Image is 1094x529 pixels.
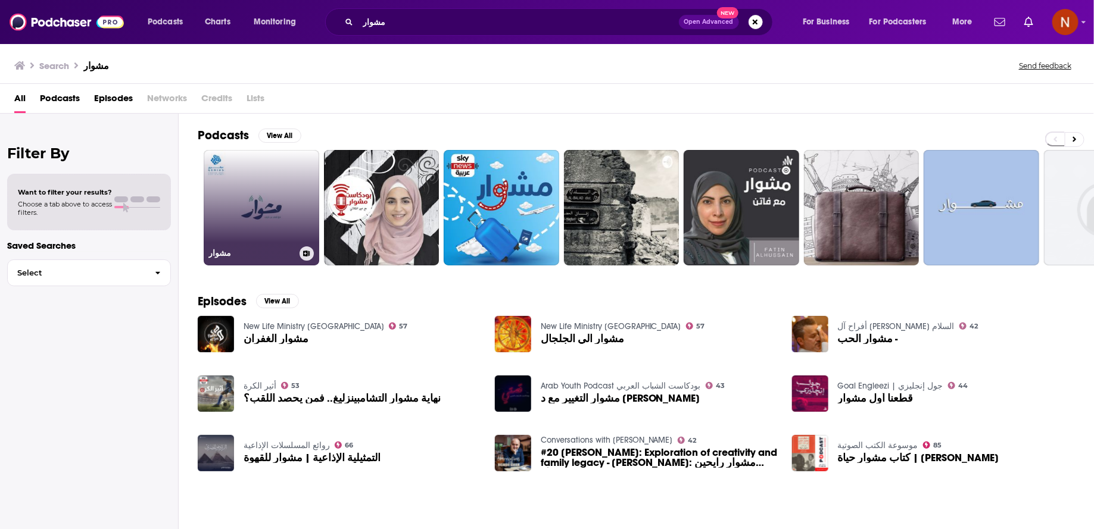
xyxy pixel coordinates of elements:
[1052,9,1079,35] span: Logged in as AdelNBM
[208,248,295,258] h3: مشوار
[959,323,978,330] a: 42
[139,12,198,32] button: open menu
[541,393,700,403] span: مشوار التغيير مع د [PERSON_NAME]
[389,323,408,330] a: 57
[792,375,828,412] img: قطعنا أول مشوار
[1052,9,1079,35] button: Show profile menu
[244,453,381,463] a: التمثيلية الإذاعية | مشوار للقهوة
[684,19,734,25] span: Open Advanced
[838,321,955,331] a: أفراح آل محمد عليهم السلام
[794,12,865,32] button: open menu
[970,324,978,329] span: 42
[792,316,828,352] img: مشوار الحب -
[923,442,942,449] a: 85
[7,259,171,286] button: Select
[948,382,968,389] a: 44
[792,435,828,471] img: كتاب مشوار حياة | سعيد شيمي
[688,438,696,443] span: 42
[336,8,784,36] div: Search podcasts, credits, & more...
[201,89,232,113] span: Credits
[1052,9,1079,35] img: User Profile
[8,269,145,277] span: Select
[495,435,531,471] img: #20 Ghadi Rahbani: Exploration of creativity and family legacy - غدي الرحباني: مشوار رايحين مشوار
[686,323,705,330] a: 57
[244,381,276,391] a: أثير الكرة
[717,7,738,18] span: New
[358,12,679,32] input: Search podcasts, credits, & more...
[541,334,624,344] a: مشوار الي الجلجال
[10,11,124,33] img: Podchaser - Follow, Share and Rate Podcasts
[345,443,353,448] span: 66
[244,334,308,344] a: مشوار الغفران
[281,382,300,389] a: 53
[495,316,531,352] img: مشوار الي الجلجال
[838,334,898,344] a: مشوار الحب -
[83,60,109,71] h3: مشوار
[838,393,914,403] a: قطعنا أول مشوار
[198,316,234,352] img: مشوار الغفران
[706,382,725,389] a: 43
[40,89,80,113] a: Podcasts
[148,14,183,30] span: Podcasts
[258,129,301,143] button: View All
[952,14,973,30] span: More
[291,383,300,389] span: 53
[696,324,705,329] span: 57
[944,12,987,32] button: open menu
[838,440,918,450] a: موسوعة الكتب الصوتية
[198,435,234,471] img: التمثيلية الإذاعية | مشوار للقهوة
[862,12,944,32] button: open menu
[247,89,264,113] span: Lists
[869,14,927,30] span: For Podcasters
[335,442,354,449] a: 66
[541,447,778,468] a: #20 Ghadi Rahbani: Exploration of creativity and family legacy - غدي الرحباني: مشوار رايحين مشوار
[838,381,943,391] a: Goal Engleezi | جول إنجليزي
[679,15,739,29] button: Open AdvancedNew
[1015,61,1075,71] button: Send feedback
[541,381,701,391] a: Arab Youth Podcast بودكاست الشباب العربي
[7,240,171,251] p: Saved Searches
[197,12,238,32] a: Charts
[198,375,234,412] img: نهاية مشوار التشامبينزليغ.. فمن يحصد اللقب؟
[205,14,230,30] span: Charts
[244,393,441,403] a: نهاية مشوار التشامبينزليغ.. فمن يحصد اللقب؟
[803,14,850,30] span: For Business
[541,393,700,403] a: مشوار التغيير مع د منال المنصوري
[838,453,999,463] a: كتاب مشوار حياة | سعيد شيمي
[254,14,296,30] span: Monitoring
[933,443,942,448] span: 85
[838,453,999,463] span: كتاب مشوار حياة | [PERSON_NAME]
[94,89,133,113] a: Episodes
[1020,12,1038,32] a: Show notifications dropdown
[198,294,247,309] h2: Episodes
[678,437,697,444] a: 42
[256,294,299,308] button: View All
[204,150,319,265] a: مشوار
[198,128,301,143] a: PodcastsView All
[244,440,330,450] a: روائع المسلسلات الإذاعية
[198,128,249,143] h2: Podcasts
[18,188,112,196] span: Want to filter your results?
[14,89,26,113] a: All
[495,375,531,412] img: مشوار التغيير مع د منال المنصوري
[541,321,681,331] a: New Life Ministry Egypt
[7,145,171,162] h2: Filter By
[958,383,968,389] span: 44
